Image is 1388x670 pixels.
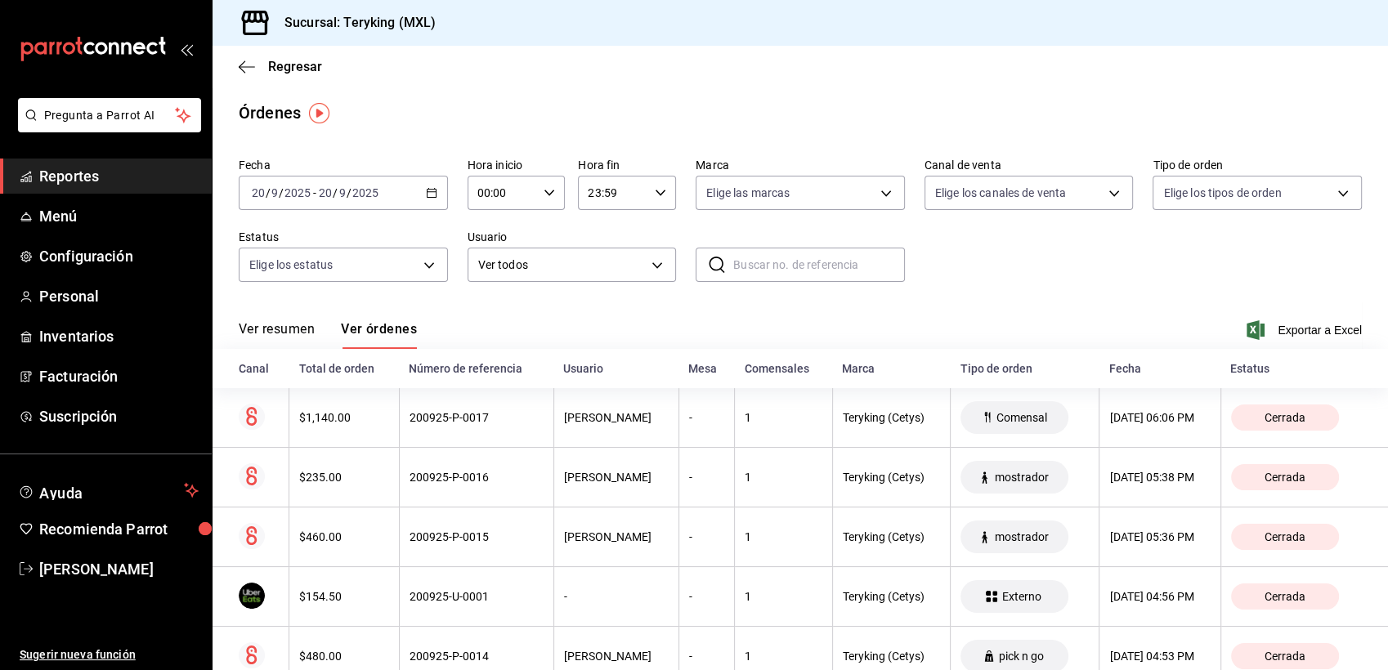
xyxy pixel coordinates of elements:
span: pick n go [992,650,1050,663]
span: mostrador [987,471,1054,484]
div: [PERSON_NAME] [564,650,669,663]
label: Estatus [239,231,448,243]
button: Ver órdenes [341,321,417,349]
div: Teryking (Cetys) [843,411,941,424]
span: Elige los estatus [249,257,333,273]
div: $480.00 [299,650,388,663]
span: Configuración [39,245,199,267]
div: Tipo de orden [960,362,1090,375]
span: Regresar [268,59,322,74]
span: Reportes [39,165,199,187]
input: -- [251,186,266,199]
input: Buscar no. de referencia [733,248,905,281]
div: navigation tabs [239,321,417,349]
div: 1 [745,471,822,484]
span: Menú [39,205,199,227]
div: [DATE] 06:06 PM [1109,411,1210,424]
div: 200925-U-0001 [410,590,544,603]
span: Cerrada [1258,471,1312,484]
span: Cerrada [1258,411,1312,424]
span: [PERSON_NAME] [39,558,199,580]
div: Canal [239,362,280,375]
div: Teryking (Cetys) [843,530,941,543]
h3: Sucursal: Teryking (MXL) [271,13,436,33]
div: - [689,530,724,543]
span: Recomienda Parrot [39,518,199,540]
div: Estatus [1230,362,1362,375]
div: $154.50 [299,590,388,603]
label: Hora fin [578,159,676,171]
div: Total de orden [299,362,389,375]
div: $1,140.00 [299,411,388,424]
div: - [689,411,724,424]
button: Exportar a Excel [1250,320,1362,340]
div: - [689,590,724,603]
input: -- [338,186,347,199]
label: Hora inicio [468,159,566,171]
div: Teryking (Cetys) [843,590,941,603]
span: / [279,186,284,199]
a: Pregunta a Parrot AI [11,118,201,136]
img: Tooltip marker [309,103,329,123]
input: ---- [351,186,379,199]
div: [DATE] 04:56 PM [1109,590,1210,603]
span: Sugerir nueva función [20,646,199,663]
div: 200925-P-0014 [410,650,544,663]
span: Cerrada [1258,650,1312,663]
div: Usuario [563,362,669,375]
span: Ayuda [39,480,177,500]
input: -- [318,186,333,199]
span: - [313,186,316,199]
div: [PERSON_NAME] [564,471,669,484]
span: Externo [995,590,1047,603]
span: Inventarios [39,325,199,347]
div: 1 [745,590,822,603]
span: Facturación [39,365,199,387]
input: ---- [284,186,311,199]
span: Comensal [989,411,1053,424]
span: Ver todos [478,257,647,274]
div: Teryking (Cetys) [843,471,941,484]
div: [PERSON_NAME] [564,411,669,424]
div: - [689,650,724,663]
div: [DATE] 05:36 PM [1109,530,1210,543]
div: 200925-P-0017 [410,411,544,424]
div: 200925-P-0016 [410,471,544,484]
span: / [266,186,271,199]
button: Ver resumen [239,321,315,349]
div: Marca [842,362,941,375]
div: 200925-P-0015 [410,530,544,543]
span: Suscripción [39,405,199,427]
div: Teryking (Cetys) [843,650,941,663]
span: Cerrada [1258,530,1312,543]
label: Canal de venta [925,159,1134,171]
button: Regresar [239,59,322,74]
input: -- [271,186,279,199]
button: Pregunta a Parrot AI [18,98,201,132]
span: / [333,186,338,199]
label: Tipo de orden [1153,159,1362,171]
div: 1 [745,650,822,663]
button: open_drawer_menu [180,42,193,56]
label: Fecha [239,159,448,171]
div: Comensales [745,362,822,375]
div: - [689,471,724,484]
span: / [347,186,351,199]
span: mostrador [987,530,1054,543]
span: Elige los tipos de orden [1163,185,1281,201]
span: Cerrada [1258,590,1312,603]
div: 1 [745,411,822,424]
div: Número de referencia [409,362,544,375]
span: Elige los canales de venta [935,185,1066,201]
span: Personal [39,285,199,307]
label: Usuario [468,231,677,243]
div: [PERSON_NAME] [564,530,669,543]
div: $460.00 [299,530,388,543]
div: Fecha [1109,362,1211,375]
div: 1 [745,530,822,543]
div: [DATE] 04:53 PM [1109,650,1210,663]
span: Pregunta a Parrot AI [44,107,176,124]
span: Elige las marcas [706,185,790,201]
